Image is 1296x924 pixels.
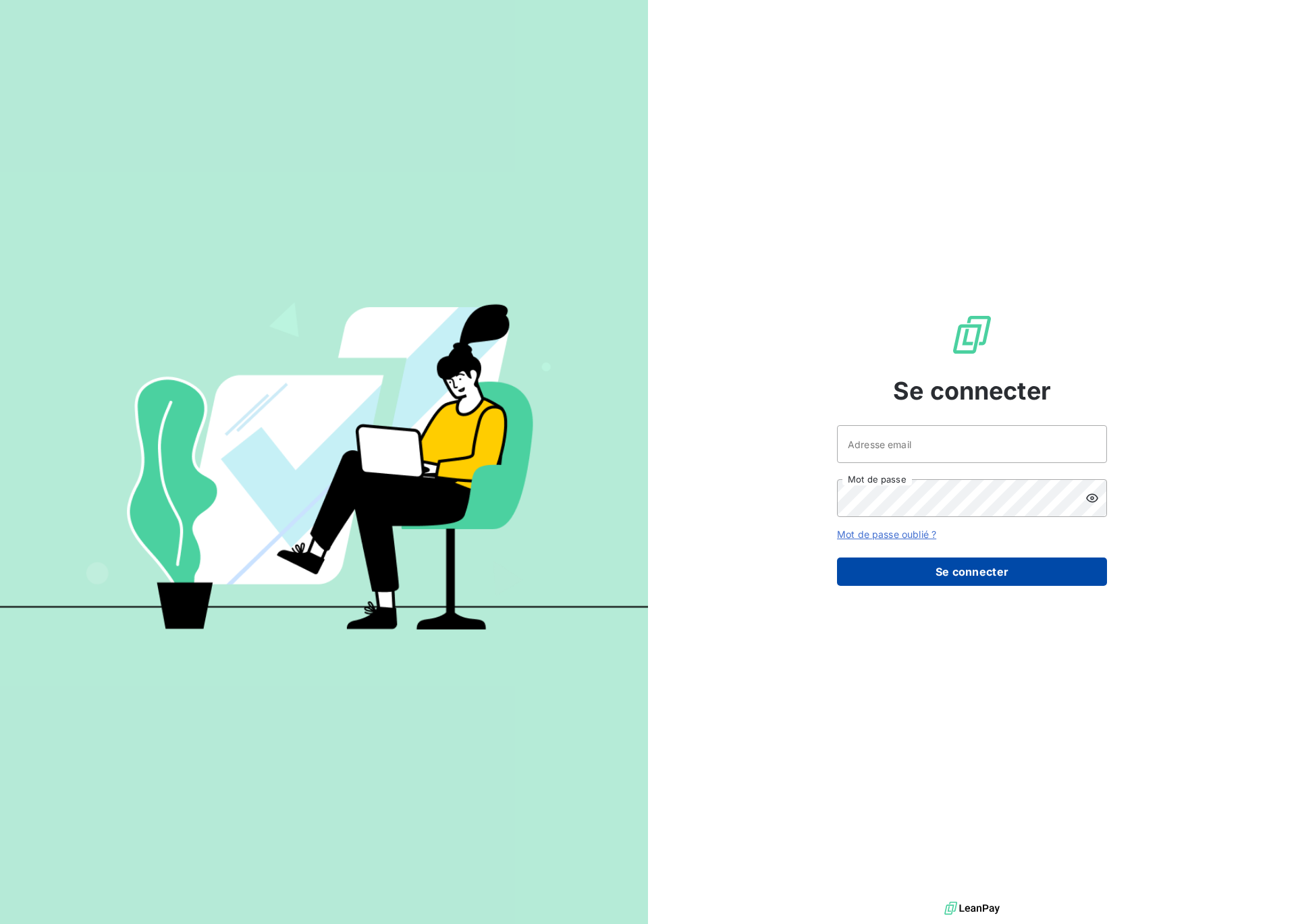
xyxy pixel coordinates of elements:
input: placeholder [837,425,1107,463]
a: Mot de passe oublié ? [837,528,936,540]
img: Logo LeanPay [950,313,994,356]
img: logo [944,898,1000,919]
button: Se connecter [837,558,1107,586]
span: Se connecter [893,373,1051,409]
